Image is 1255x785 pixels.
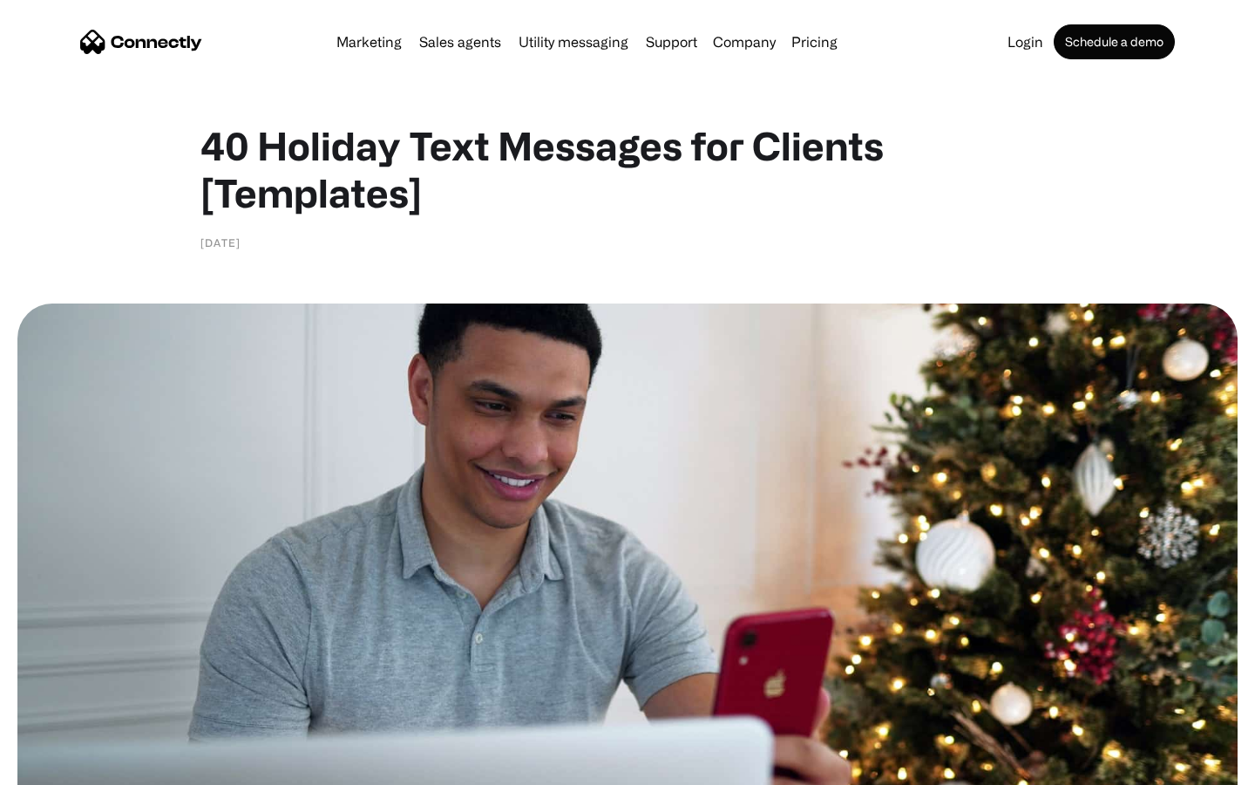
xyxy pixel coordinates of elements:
a: Login [1001,35,1050,49]
div: [DATE] [200,234,241,251]
a: Pricing [784,35,845,49]
a: Support [639,35,704,49]
ul: Language list [35,754,105,779]
a: Schedule a demo [1054,24,1175,59]
h1: 40 Holiday Text Messages for Clients [Templates] [200,122,1055,216]
div: Company [713,30,776,54]
div: Company [708,30,781,54]
a: Utility messaging [512,35,635,49]
a: Marketing [329,35,409,49]
a: home [80,29,202,55]
a: Sales agents [412,35,508,49]
aside: Language selected: English [17,754,105,779]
